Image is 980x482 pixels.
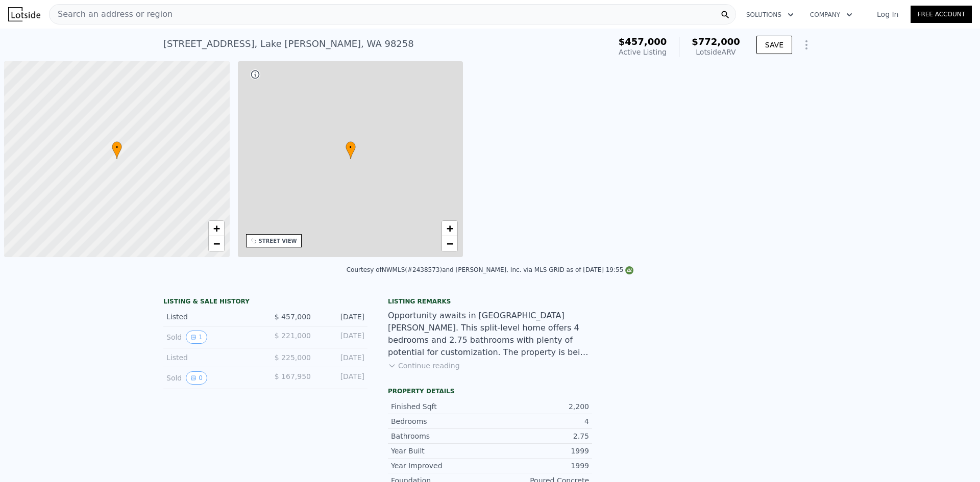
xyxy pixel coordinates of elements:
[490,446,589,456] div: 1999
[619,48,667,56] span: Active Listing
[388,361,460,371] button: Continue reading
[275,313,311,321] span: $ 457,000
[319,331,364,344] div: [DATE]
[163,297,367,308] div: LISTING & SALE HISTORY
[756,36,792,54] button: SAVE
[275,332,311,340] span: $ 221,000
[391,401,490,412] div: Finished Sqft
[442,221,457,236] a: Zoom in
[275,372,311,380] span: $ 167,950
[391,431,490,441] div: Bathrooms
[209,221,224,236] a: Zoom in
[112,141,122,159] div: •
[275,353,311,362] span: $ 225,000
[166,352,257,363] div: Listed
[865,9,911,19] a: Log In
[259,237,297,245] div: STREET VIEW
[346,143,356,152] span: •
[213,237,219,250] span: −
[490,416,589,426] div: 4
[163,37,414,51] div: [STREET_ADDRESS] , Lake [PERSON_NAME] , WA 98258
[319,371,364,385] div: [DATE]
[347,266,634,273] div: Courtesy of NWMLS (#2438573) and [PERSON_NAME], Inc. via MLS GRID as of [DATE] 19:55
[391,461,490,471] div: Year Improved
[625,266,633,274] img: NWMLS Logo
[8,7,40,21] img: Lotside
[391,446,490,456] div: Year Built
[692,36,740,47] span: $772,000
[346,141,356,159] div: •
[490,401,589,412] div: 2,200
[802,6,861,24] button: Company
[442,236,457,251] a: Zoom out
[166,371,257,385] div: Sold
[186,331,207,344] button: View historical data
[692,47,740,57] div: Lotside ARV
[209,236,224,251] a: Zoom out
[166,312,257,322] div: Listed
[319,352,364,363] div: [DATE]
[490,461,589,471] div: 1999
[112,143,122,152] span: •
[796,35,817,55] button: Show Options
[447,237,453,250] span: −
[213,222,219,235] span: +
[490,431,589,441] div: 2.75
[391,416,490,426] div: Bedrooms
[319,312,364,322] div: [DATE]
[388,387,592,395] div: Property details
[619,36,667,47] span: $457,000
[447,222,453,235] span: +
[738,6,802,24] button: Solutions
[388,310,592,359] div: Opportunity awaits in [GEOGRAPHIC_DATA][PERSON_NAME]. This split-level home offers 4 bedrooms and...
[911,6,972,23] a: Free Account
[166,331,257,344] div: Sold
[186,371,207,385] button: View historical data
[388,297,592,306] div: Listing remarks
[50,8,173,20] span: Search an address or region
